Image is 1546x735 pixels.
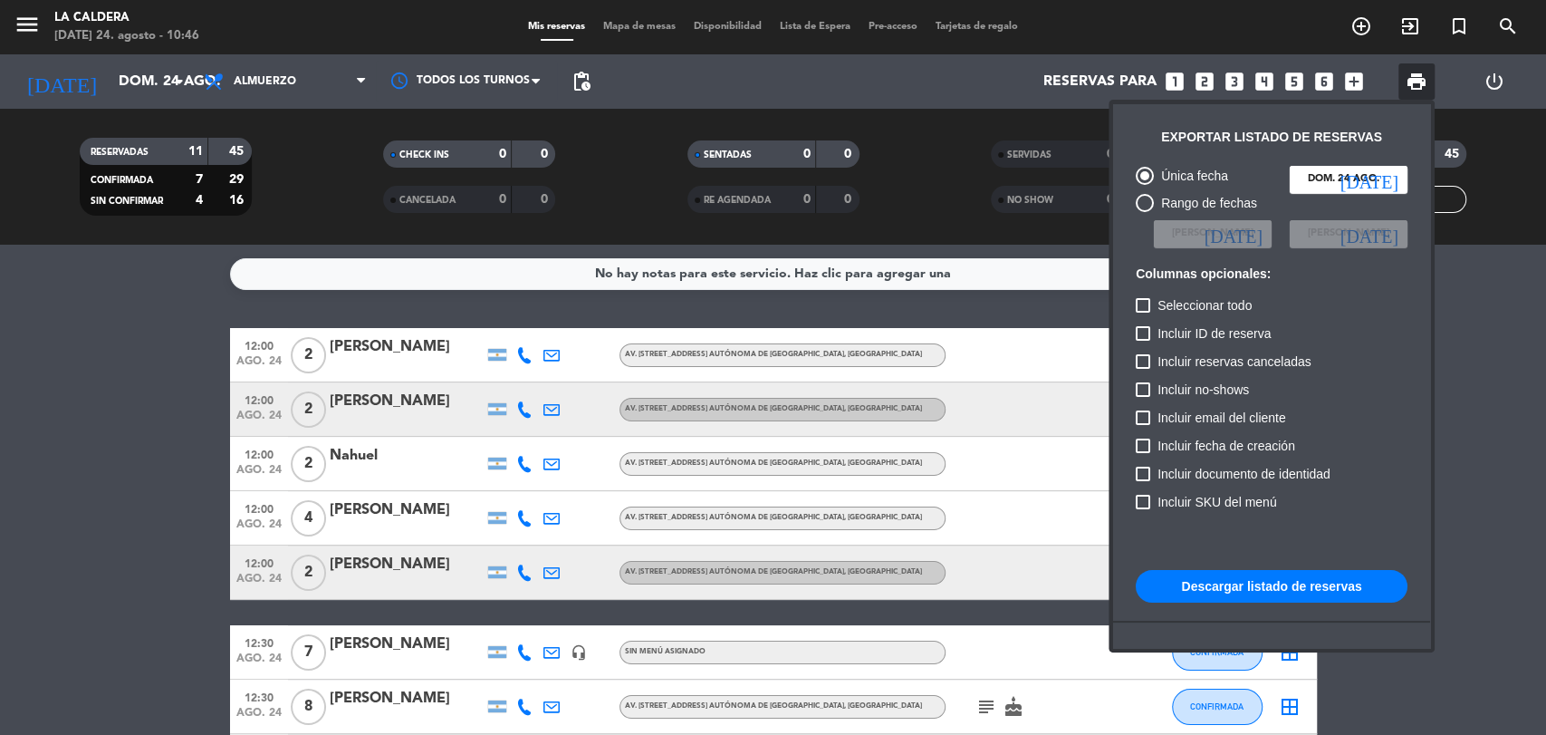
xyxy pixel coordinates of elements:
[1154,193,1257,214] div: Rango de fechas
[1172,226,1253,242] span: [PERSON_NAME]
[571,71,592,92] span: pending_actions
[1154,166,1228,187] div: Única fecha
[1136,266,1407,282] h6: Columnas opcionales:
[1157,463,1330,485] span: Incluir documento de identidad
[1157,323,1271,344] span: Incluir ID de reserva
[1157,351,1311,372] span: Incluir reservas canceladas
[1157,491,1277,513] span: Incluir SKU del menú
[1157,295,1252,316] span: Seleccionar todo
[1136,570,1407,603] button: Descargar listado de reservas
[1340,225,1398,243] i: [DATE]
[1308,226,1389,242] span: [PERSON_NAME]
[1161,127,1382,148] div: Exportar listado de reservas
[1406,71,1427,92] span: print
[1157,379,1249,401] span: Incluir no-shows
[1340,170,1398,189] i: [DATE]
[1157,407,1286,429] span: Incluir email del cliente
[1205,225,1263,243] i: [DATE]
[1157,435,1295,457] span: Incluir fecha de creación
